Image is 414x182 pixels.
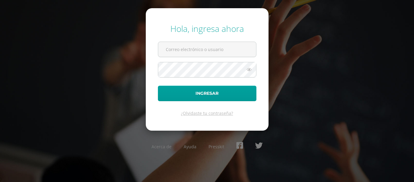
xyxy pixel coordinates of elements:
[209,144,224,149] a: Presskit
[158,23,256,34] div: Hola, ingresa ahora
[152,144,172,149] a: Acerca de
[158,42,256,57] input: Correo electrónico o usuario
[181,110,233,116] a: ¿Olvidaste tu contraseña?
[184,144,196,149] a: Ayuda
[158,86,256,101] button: Ingresar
